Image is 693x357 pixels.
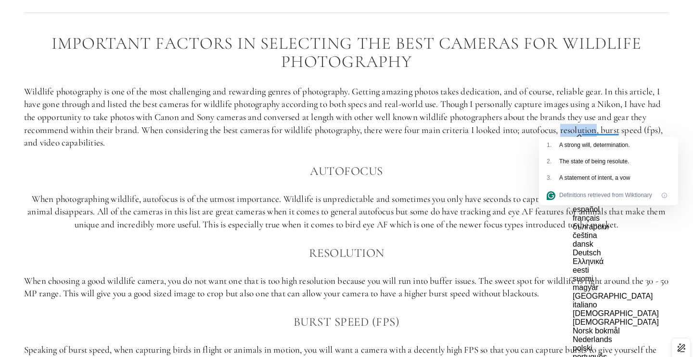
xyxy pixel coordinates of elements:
[24,243,669,263] h3: Resolution
[24,34,669,71] h2: Important factors in selecting the best cameras for Wildlife photography
[573,275,693,283] div: suomi
[24,275,669,300] p: When choosing a good wildlife camera, you do not want one that is too high resolution because you...
[573,292,693,301] div: [GEOGRAPHIC_DATA]
[573,283,693,292] div: magyar
[573,240,693,249] div: dansk
[24,312,669,331] h3: Burst Speed (FPS)
[573,223,693,231] div: български
[573,249,693,257] div: Deutsch
[24,161,669,181] h3: Autofocus
[24,85,669,149] p: Wildlife photography is one of the most challenging and rewarding genres of photography. Getting ...
[573,205,693,214] div: español
[573,231,693,240] div: čeština
[573,257,693,266] div: Ελληνικά
[573,309,693,318] div: [DEMOGRAPHIC_DATA]
[573,301,693,309] div: italiano
[573,214,693,223] div: français
[573,327,693,335] div: Norsk bokmål
[573,266,693,275] div: eesti
[24,193,669,231] p: When photographing wildlife, autofocus is of the utmost importance. Wildlife is unpredictable and...
[573,318,693,327] div: [DEMOGRAPHIC_DATA]
[573,335,693,344] div: Nederlands
[573,344,693,353] div: polski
